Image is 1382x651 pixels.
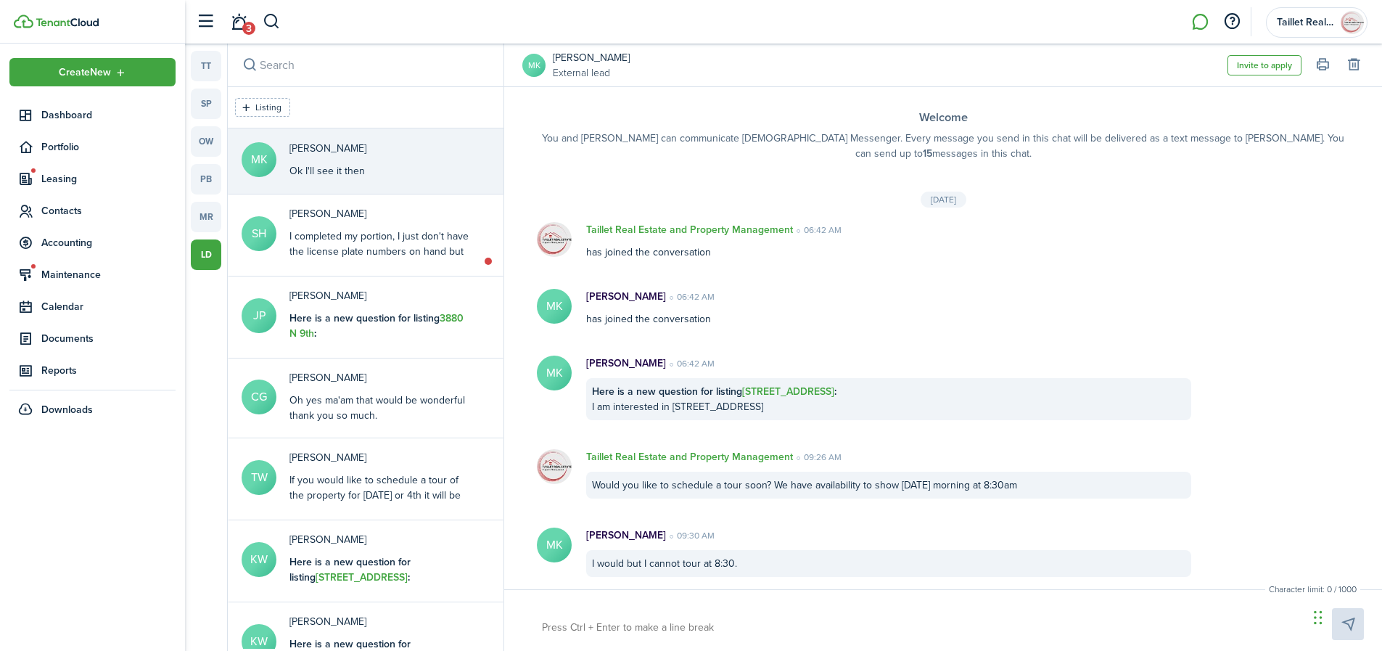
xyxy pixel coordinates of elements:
[923,146,932,161] b: 15
[41,363,176,378] span: Reports
[235,98,290,117] filter-tag: Open filter
[41,331,176,346] span: Documents
[289,472,471,518] div: If you would like to schedule a tour of the property for [DATE] or 4th it will be ready to view b...
[192,8,219,36] button: Open sidebar
[289,141,366,156] p: Melissa Kerley
[289,229,471,320] div: I completed my portion, I just don't have the license plate numbers on hand but can fix [DATE] wh...
[586,378,1191,420] div: I am interested in [STREET_ADDRESS]
[228,44,503,86] input: search
[289,311,464,341] b: Here is a new question for listing :
[289,311,471,356] div: I am interested in [STREET_ADDRESS]
[537,356,572,390] avatar-text: MK
[41,139,176,155] span: Portfolio
[289,554,411,585] b: Here is a new question for listing :
[586,289,666,304] p: [PERSON_NAME]
[289,370,471,385] p: Crystal Gonzales
[242,216,276,251] avatar-text: SH
[1341,11,1364,34] img: Taillet Real Estate and Property Management
[572,289,1206,327] div: has joined the conversation
[255,101,281,114] filter-tag-label: Listing
[242,142,276,177] avatar-text: MK
[191,51,221,81] a: tt
[586,550,1191,577] div: I would but I cannot tour at 8:30.
[289,614,471,629] p: Kathrine west
[242,298,276,333] avatar-text: JP
[41,402,93,417] span: Downloads
[263,9,281,34] button: Search
[666,290,715,303] time: 06:42 AM
[1265,583,1360,596] small: Character limit: 0 / 1000
[36,18,99,27] img: TenantCloud
[289,288,471,303] p: Jose Patino
[225,4,252,41] a: Notifications
[41,235,176,250] span: Accounting
[242,380,276,414] avatar-text: CG
[289,163,366,179] div: Ok I'll see it then
[289,532,471,547] p: Kathrine west
[586,356,666,371] p: [PERSON_NAME]
[586,528,666,543] p: [PERSON_NAME]
[1266,7,1367,38] button: Open menu
[191,239,221,270] a: ld
[9,356,176,385] a: Reports
[41,203,176,218] span: Contacts
[537,222,572,257] img: Taillet Real Estate and Property Management
[533,109,1353,127] h3: Welcome
[289,393,471,423] div: Oh yes ma'am that would be wonderful thank you so much.
[289,450,471,465] p: tiffney Warnell
[1309,581,1382,651] iframe: Chat Widget
[586,449,793,464] p: Taillet Real Estate and Property Management
[1227,55,1301,75] button: Invite to apply
[242,460,276,495] avatar-text: TW
[537,289,572,324] avatar-text: MK
[242,542,276,577] avatar-text: KW
[553,50,630,65] a: [PERSON_NAME]
[742,384,834,399] a: [STREET_ADDRESS]
[9,58,176,86] button: Open menu
[289,554,471,646] div: I am interested in [STREET_ADDRESS] I'm interested in scheduling a tour for this property. I'm av...
[191,126,221,157] a: ow
[14,15,33,28] img: TenantCloud
[191,89,221,119] a: sp
[191,202,221,232] a: mr
[586,472,1191,499] div: Would you like to schedule a tour soon? We have availability to show [DATE] morning at 8:30am
[522,54,546,77] a: MK
[41,267,176,282] span: Maintenance
[1277,17,1335,28] span: Taillet Real Estate and Property Management
[537,528,572,562] avatar-text: MK
[666,529,715,542] time: 09:30 AM
[41,299,176,314] span: Calendar
[586,222,793,237] p: Taillet Real Estate and Property Management
[41,107,176,123] span: Dashboard
[1219,9,1244,34] button: Open resource center
[666,357,715,370] time: 06:42 AM
[239,55,260,75] button: Search
[793,224,842,237] time: 06:42 AM
[572,222,1206,260] div: has joined the conversation
[793,451,842,464] time: 09:26 AM
[9,101,176,129] a: Dashboard
[242,22,255,35] span: 3
[41,171,176,187] span: Leasing
[1314,596,1323,639] div: Drag
[533,131,1353,161] p: You and [PERSON_NAME] can communicate [DEMOGRAPHIC_DATA] Messenger. Every message you send in thi...
[553,65,630,81] a: External lead
[1312,55,1333,75] button: Print
[59,67,111,78] span: Create New
[537,449,572,484] img: Taillet Real Estate and Property Management
[921,192,966,208] div: [DATE]
[191,164,221,195] a: pb
[1344,55,1364,75] button: Delete
[592,384,836,399] b: Here is a new question for listing :
[289,206,471,221] p: Samantha Hix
